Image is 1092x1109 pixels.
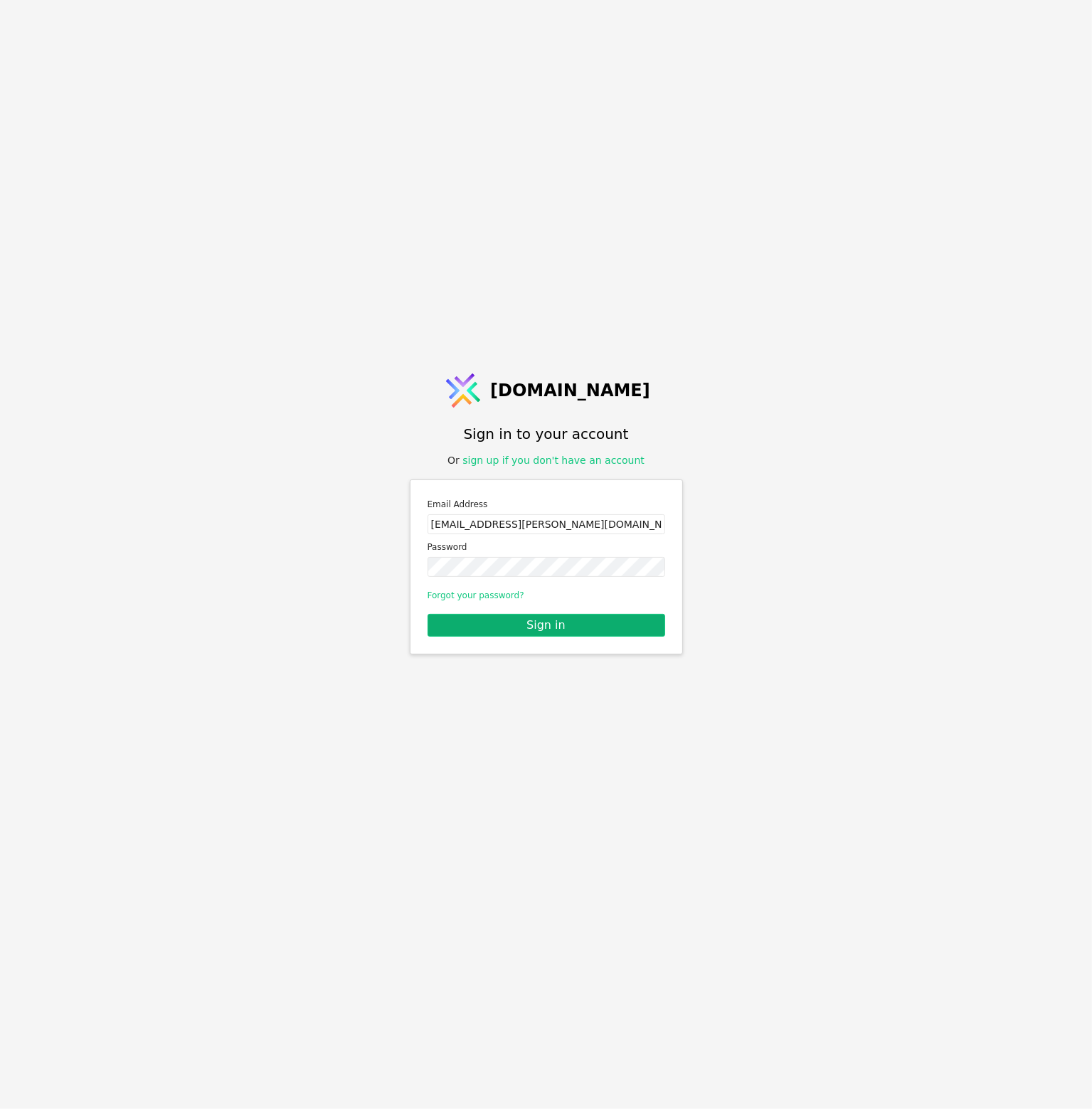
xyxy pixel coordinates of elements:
[428,540,665,554] label: Password
[490,378,650,403] span: [DOMAIN_NAME]
[442,369,650,412] a: [DOMAIN_NAME]
[428,590,524,600] a: Forgot your password?
[462,455,645,466] a: sign up if you don't have an account
[463,423,628,445] h1: Sign in to your account
[428,614,665,637] button: Sign in
[447,453,645,468] div: Or
[428,557,665,577] input: Password
[428,497,665,511] label: Email Address
[428,514,665,534] input: Email address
